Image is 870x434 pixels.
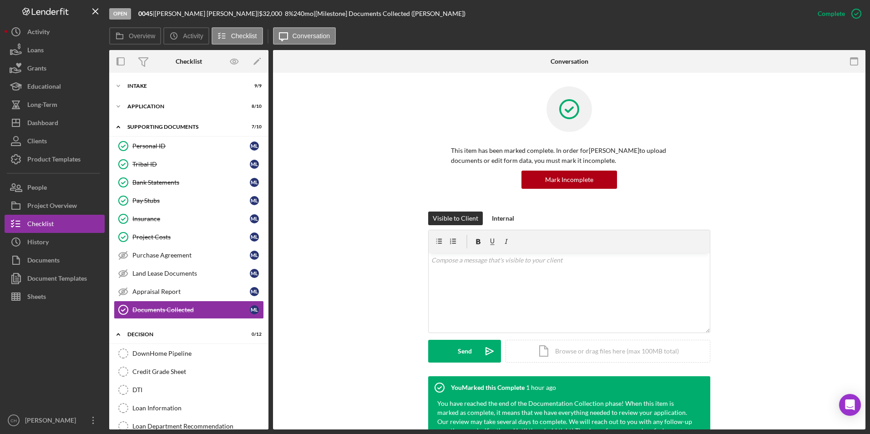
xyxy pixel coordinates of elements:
[293,10,314,17] div: 240 mo
[114,283,264,301] a: Appraisal Reportml
[132,288,250,295] div: Appraisal Report
[127,83,239,89] div: Intake
[250,287,259,296] div: m l
[114,173,264,192] a: Bank Statementsml
[5,233,105,251] button: History
[250,251,259,260] div: m l
[428,212,483,225] button: Visible to Client
[27,59,46,80] div: Grants
[809,5,865,23] button: Complete
[27,23,50,43] div: Activity
[245,332,262,337] div: 0 / 12
[458,340,472,363] div: Send
[5,132,105,150] button: Clients
[5,150,105,168] a: Product Templates
[127,104,239,109] div: Application
[114,210,264,228] a: Insuranceml
[138,10,155,17] div: |
[138,10,153,17] b: 0045
[114,155,264,173] a: Tribal IDml
[250,178,259,187] div: m l
[250,141,259,151] div: m l
[27,178,47,199] div: People
[5,178,105,197] button: People
[428,340,501,363] button: Send
[5,114,105,132] button: Dashboard
[273,27,336,45] button: Conversation
[114,381,264,399] a: DTI
[492,212,514,225] div: Internal
[250,160,259,169] div: m l
[27,233,49,253] div: History
[250,232,259,242] div: m l
[5,96,105,114] button: Long-Term
[5,23,105,41] a: Activity
[231,32,257,40] label: Checklist
[212,27,263,45] button: Checklist
[5,41,105,59] button: Loans
[433,212,478,225] div: Visible to Client
[114,399,264,417] a: Loan Information
[250,196,259,205] div: m l
[132,270,250,277] div: Land Lease Documents
[27,251,60,272] div: Documents
[5,251,105,269] button: Documents
[132,423,263,430] div: Loan Department Recommendation
[285,10,293,17] div: 8 %
[818,5,845,23] div: Complete
[5,197,105,215] a: Project Overview
[5,411,105,429] button: CH[PERSON_NAME]
[27,288,46,308] div: Sheets
[27,77,61,98] div: Educational
[114,192,264,210] a: Pay Stubsml
[5,269,105,288] button: Document Templates
[5,59,105,77] button: Grants
[114,363,264,381] a: Credit Grade Sheet
[27,114,58,134] div: Dashboard
[487,212,519,225] button: Internal
[127,124,239,130] div: Supporting Documents
[5,215,105,233] button: Checklist
[551,58,588,65] div: Conversation
[109,8,131,20] div: Open
[132,197,250,204] div: Pay Stubs
[23,411,82,432] div: [PERSON_NAME]
[451,384,525,391] div: You Marked this Complete
[127,332,239,337] div: Decision
[114,137,264,155] a: Personal IDml
[27,197,77,217] div: Project Overview
[114,246,264,264] a: Purchase Agreementml
[245,104,262,109] div: 8 / 10
[526,384,556,391] time: 2025-09-11 19:18
[27,132,47,152] div: Clients
[132,252,250,259] div: Purchase Agreement
[163,27,209,45] button: Activity
[114,264,264,283] a: Land Lease Documentsml
[10,418,17,423] text: CH
[27,150,81,171] div: Product Templates
[132,179,250,186] div: Bank Statements
[250,269,259,278] div: m l
[293,32,330,40] label: Conversation
[521,171,617,189] button: Mark Incomplete
[259,10,282,17] span: $32,000
[27,215,54,235] div: Checklist
[109,27,161,45] button: Overview
[314,10,465,17] div: | [Milestone] Documents Collected ([PERSON_NAME])
[5,288,105,306] button: Sheets
[155,10,259,17] div: [PERSON_NAME] [PERSON_NAME] |
[114,228,264,246] a: Project Costsml
[5,77,105,96] button: Educational
[451,146,688,166] p: This item has been marked complete. In order for [PERSON_NAME] to upload documents or edit form d...
[545,171,593,189] div: Mark Incomplete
